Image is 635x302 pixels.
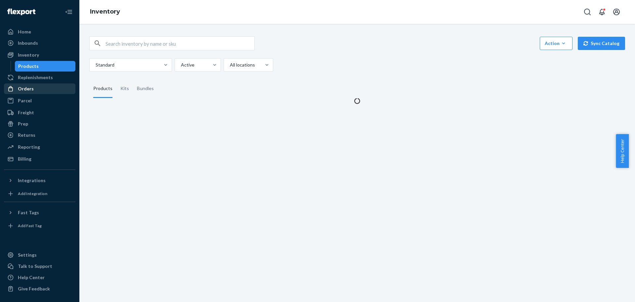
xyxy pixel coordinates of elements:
[4,221,75,231] a: Add Fast Tag
[595,5,609,19] button: Open notifications
[18,85,34,92] div: Orders
[18,285,50,292] div: Give Feedback
[18,109,34,116] div: Freight
[15,61,76,72] a: Products
[581,5,594,19] button: Open Search Box
[18,52,39,58] div: Inventory
[540,37,572,50] button: Action
[90,8,120,15] a: Inventory
[610,5,623,19] button: Open account menu
[85,2,125,22] ol: breadcrumbs
[4,50,75,60] a: Inventory
[106,37,254,50] input: Search inventory by name or sku
[18,132,35,138] div: Returns
[7,9,35,15] img: Flexport logo
[4,175,75,186] button: Integrations
[545,40,568,47] div: Action
[4,130,75,140] a: Returns
[18,40,38,46] div: Inbounds
[4,250,75,260] a: Settings
[95,62,96,68] input: Standard
[62,5,75,19] button: Close Navigation
[4,119,75,129] a: Prep
[4,261,75,272] a: Talk to Support
[18,144,40,150] div: Reporting
[18,156,31,162] div: Billing
[137,79,154,98] div: Bundles
[4,272,75,283] a: Help Center
[4,154,75,164] a: Billing
[616,134,629,168] button: Help Center
[18,263,52,270] div: Talk to Support
[4,72,75,83] a: Replenishments
[4,83,75,94] a: Orders
[4,283,75,294] button: Give Feedback
[18,177,46,184] div: Integrations
[18,97,32,104] div: Parcel
[578,37,625,50] button: Sync Catalog
[18,209,39,216] div: Fast Tags
[180,62,181,68] input: Active
[4,95,75,106] a: Parcel
[18,63,39,70] div: Products
[93,79,112,98] div: Products
[18,28,31,35] div: Home
[4,142,75,152] a: Reporting
[4,107,75,118] a: Freight
[18,223,42,228] div: Add Fast Tag
[4,207,75,218] button: Fast Tags
[18,191,47,196] div: Add Integration
[18,121,28,127] div: Prep
[229,62,230,68] input: All locations
[4,38,75,48] a: Inbounds
[120,79,129,98] div: Kits
[18,252,37,258] div: Settings
[4,26,75,37] a: Home
[4,188,75,199] a: Add Integration
[18,74,53,81] div: Replenishments
[18,274,45,281] div: Help Center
